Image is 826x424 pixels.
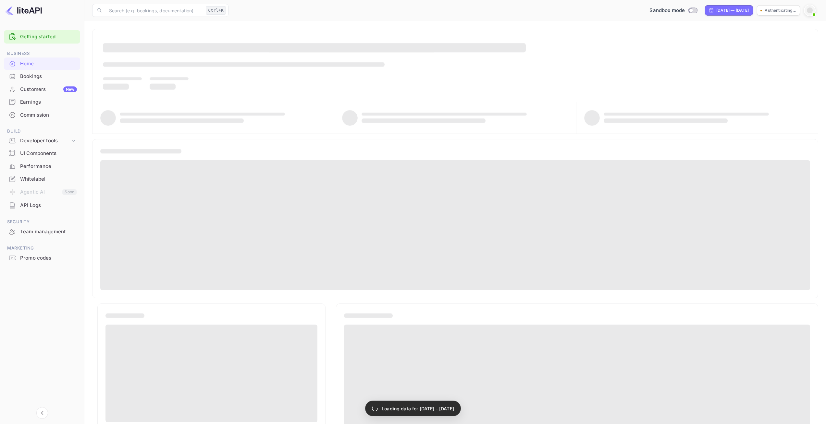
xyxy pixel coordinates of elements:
div: [DATE] — [DATE] [716,7,749,13]
span: Build [4,128,80,135]
span: Marketing [4,245,80,252]
div: Promo codes [20,254,77,262]
p: Authenticating... [765,7,796,13]
a: UI Components [4,147,80,159]
span: Sandbox mode [649,7,685,14]
div: Developer tools [4,135,80,147]
a: Getting started [20,33,77,41]
a: Team management [4,225,80,238]
input: Search (e.g. bookings, documentation) [105,4,203,17]
p: Loading data for [DATE] - [DATE] [382,405,454,412]
a: Performance [4,160,80,172]
div: Team management [20,228,77,236]
a: Commission [4,109,80,121]
span: Security [4,218,80,225]
span: Business [4,50,80,57]
a: Promo codes [4,252,80,264]
a: Home [4,58,80,70]
div: New [63,86,77,92]
button: Collapse navigation [36,407,48,419]
img: LiteAPI logo [5,5,42,16]
div: Earnings [20,98,77,106]
div: Switch to Production mode [647,7,700,14]
div: API Logs [20,202,77,209]
a: Bookings [4,70,80,82]
div: API Logs [4,199,80,212]
div: Performance [4,160,80,173]
div: UI Components [4,147,80,160]
div: CustomersNew [4,83,80,96]
div: Commission [20,111,77,119]
div: Click to change the date range period [705,5,753,16]
a: CustomersNew [4,83,80,95]
div: Whitelabel [20,175,77,183]
a: Whitelabel [4,173,80,185]
a: API Logs [4,199,80,211]
div: Bookings [4,70,80,83]
div: Home [20,60,77,68]
a: Earnings [4,96,80,108]
div: Developer tools [20,137,70,145]
div: Bookings [20,73,77,80]
div: Home [4,58,80,70]
div: Ctrl+K [206,6,226,15]
div: Getting started [4,30,80,44]
div: Performance [20,163,77,170]
div: UI Components [20,150,77,157]
div: Team management [4,225,80,238]
div: Customers [20,86,77,93]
